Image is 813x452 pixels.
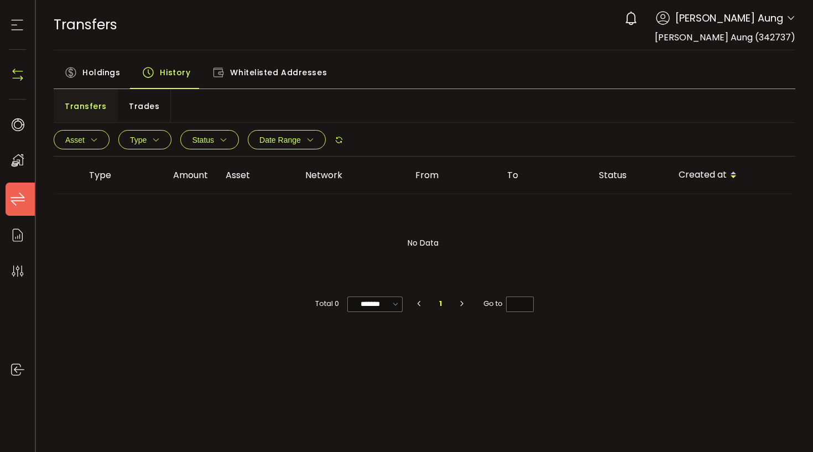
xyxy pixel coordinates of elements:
[160,61,190,84] span: History
[230,61,327,84] span: Whitelisted Addresses
[217,169,296,181] div: Asset
[54,15,117,34] span: Transfers
[758,399,813,452] iframe: Chat Widget
[498,169,590,181] div: To
[143,169,217,181] div: Amount
[9,66,26,83] img: N4P5cjLOiQAAAABJRU5ErkJggg==
[670,166,792,185] div: Created at
[180,130,239,149] button: Status
[80,169,143,181] div: Type
[406,169,498,181] div: From
[408,226,439,259] span: No Data
[118,130,171,149] button: Type
[590,169,670,181] div: Status
[655,31,795,44] span: [PERSON_NAME] Aung (342737)
[296,169,406,181] div: Network
[675,11,783,25] span: [PERSON_NAME] Aung
[192,136,214,144] span: Status
[82,61,120,84] span: Holdings
[483,296,534,311] span: Go to
[130,136,147,144] span: Type
[315,296,339,311] span: Total 0
[65,95,107,117] span: Transfers
[65,136,85,144] span: Asset
[248,130,326,149] button: Date Range
[431,296,451,311] li: 1
[259,136,301,144] span: Date Range
[54,130,110,149] button: Asset
[129,95,159,117] span: Trades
